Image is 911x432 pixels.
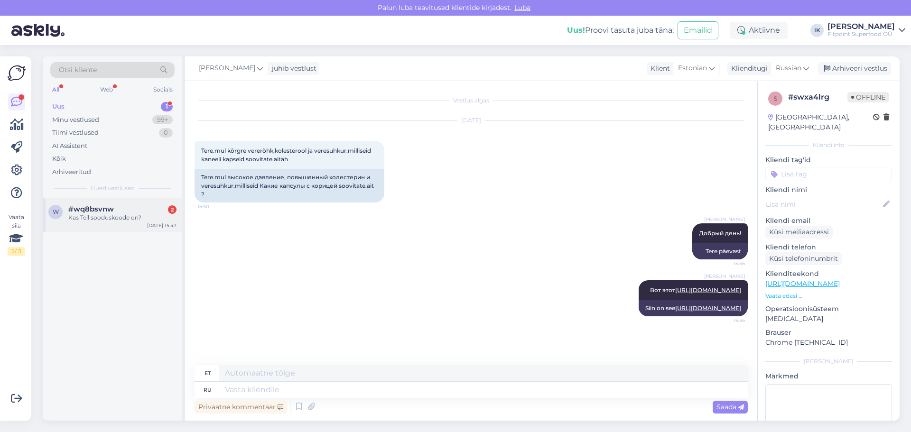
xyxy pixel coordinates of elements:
[818,62,891,75] div: Arhiveeri vestlus
[692,243,748,259] div: Tere päevast
[768,112,873,132] div: [GEOGRAPHIC_DATA], [GEOGRAPHIC_DATA]
[52,141,87,151] div: AI Assistent
[195,116,748,125] div: [DATE]
[91,184,135,193] span: Uued vestlused
[847,92,889,102] span: Offline
[205,365,211,381] div: et
[8,247,25,256] div: 2 / 3
[827,23,905,38] a: [PERSON_NAME]Fitpoint Superfood OÜ
[765,269,892,279] p: Klienditeekond
[765,357,892,366] div: [PERSON_NAME]
[709,260,745,267] span: 15:56
[161,102,173,111] div: 1
[704,216,745,223] span: [PERSON_NAME]
[168,205,177,214] div: 2
[8,64,26,82] img: Askly Logo
[59,65,97,75] span: Otsi kliente
[52,102,65,111] div: Uus
[201,147,372,163] span: Tere.mul kõrgre vererõhk,kolesterool ja veresuhkur.milliseid kaneeli kapseid soovitate.aitäh
[199,63,255,74] span: [PERSON_NAME]
[147,222,177,229] div: [DATE] 15:47
[639,300,748,316] div: Siin on see
[730,22,788,39] div: Aktiivne
[159,128,173,138] div: 0
[195,401,287,414] div: Privaatne kommentaar
[567,26,585,35] b: Uus!
[765,304,892,314] p: Operatsioonisüsteem
[678,63,707,74] span: Estonian
[727,64,768,74] div: Klienditugi
[765,252,842,265] div: Küsi telefoninumbrit
[675,286,741,294] a: [URL][DOMAIN_NAME]
[765,292,892,300] p: Vaata edasi ...
[678,21,718,39] button: Emailid
[68,205,114,213] span: #wq8bsvnw
[197,203,233,210] span: 15:50
[765,155,892,165] p: Kliendi tag'id
[765,242,892,252] p: Kliendi telefon
[765,371,892,381] p: Märkmed
[774,95,777,102] span: s
[675,304,741,312] a: [URL][DOMAIN_NAME]
[765,167,892,181] input: Lisa tag
[765,328,892,338] p: Brauser
[766,199,881,210] input: Lisa nimi
[567,25,674,36] div: Proovi tasuta juba täna:
[650,286,741,294] span: Вот этот
[152,115,173,125] div: 99+
[8,213,25,256] div: Vaata siia
[709,317,745,324] span: 15:56
[827,23,895,30] div: [PERSON_NAME]
[765,314,892,324] p: [MEDICAL_DATA]
[204,382,212,398] div: ru
[716,403,744,411] span: Saada
[52,128,99,138] div: Tiimi vestlused
[704,273,745,280] span: [PERSON_NAME]
[776,63,801,74] span: Russian
[765,226,833,239] div: Küsi meiliaadressi
[810,24,824,37] div: IK
[53,208,59,215] span: w
[195,169,384,202] div: Tere.mul высокое давление, повышенный холестерин и veresuhkur.milliseid Какие капсулы с корицей s...
[50,83,61,96] div: All
[788,92,847,103] div: # swxa4lrg
[268,64,316,74] div: juhib vestlust
[68,213,177,222] div: Kas Teil sooduskoode on?
[52,154,66,164] div: Kõik
[647,64,670,74] div: Klient
[511,3,533,12] span: Luba
[195,96,748,105] div: Vestlus algas
[151,83,175,96] div: Socials
[52,115,99,125] div: Minu vestlused
[765,279,840,288] a: [URL][DOMAIN_NAME]
[52,167,91,177] div: Arhiveeritud
[765,141,892,149] div: Kliendi info
[98,83,115,96] div: Web
[699,230,741,237] span: Добрый день!
[827,30,895,38] div: Fitpoint Superfood OÜ
[765,185,892,195] p: Kliendi nimi
[765,338,892,348] p: Chrome [TECHNICAL_ID]
[765,216,892,226] p: Kliendi email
